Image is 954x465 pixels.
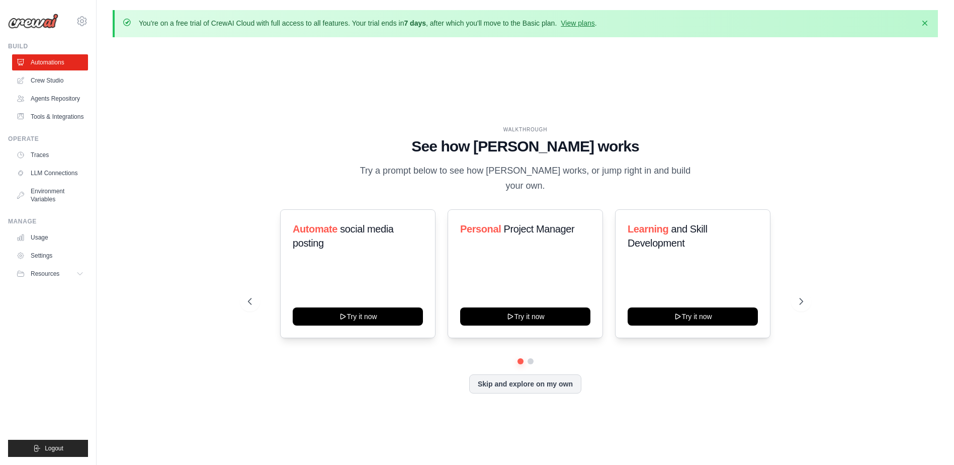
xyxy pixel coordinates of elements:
[904,417,954,465] iframe: Chat Widget
[293,223,337,235] span: Automate
[12,109,88,125] a: Tools & Integrations
[12,147,88,163] a: Traces
[293,307,423,326] button: Try it now
[12,72,88,89] a: Crew Studio
[460,223,501,235] span: Personal
[503,223,574,235] span: Project Manager
[139,18,597,28] p: You're on a free trial of CrewAI Cloud with full access to all features. Your trial ends in , aft...
[12,248,88,264] a: Settings
[404,19,426,27] strong: 7 days
[628,223,707,249] span: and Skill Development
[469,374,581,394] button: Skip and explore on my own
[12,165,88,181] a: LLM Connections
[293,223,394,249] span: social media posting
[628,307,758,326] button: Try it now
[248,137,803,156] h1: See how [PERSON_NAME] works
[12,266,88,282] button: Resources
[8,440,88,457] button: Logout
[12,183,88,207] a: Environment Variables
[12,229,88,246] a: Usage
[460,307,590,326] button: Try it now
[357,164,695,193] p: Try a prompt below to see how [PERSON_NAME] works, or jump right in and build your own.
[248,126,803,133] div: WALKTHROUGH
[8,42,88,50] div: Build
[8,14,58,29] img: Logo
[628,223,668,235] span: Learning
[12,54,88,70] a: Automations
[12,91,88,107] a: Agents Repository
[8,135,88,143] div: Operate
[45,444,63,452] span: Logout
[31,270,59,278] span: Resources
[8,217,88,225] div: Manage
[561,19,594,27] a: View plans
